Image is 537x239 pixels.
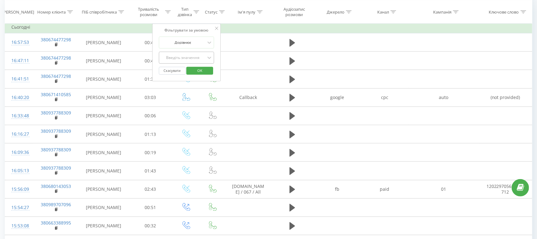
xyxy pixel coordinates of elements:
td: [PERSON_NAME] [79,198,128,217]
td: [PERSON_NAME] [79,107,128,125]
a: 380937788309 [41,128,71,134]
div: 15:53:08 [11,220,27,232]
a: 380937788309 [41,110,71,116]
a: 380937788309 [41,165,71,171]
td: 02:43 [128,180,172,198]
button: OK [187,67,213,75]
div: Тривалість розмови [134,7,164,17]
div: 15:54:27 [11,201,27,214]
td: google [313,88,361,107]
td: (not provided) [479,88,532,107]
td: [PERSON_NAME] [79,70,128,88]
td: 00:48 [128,33,172,52]
div: 16:57:53 [11,36,27,49]
a: 380674477298 [41,37,71,43]
div: Аудіозапис розмови [277,7,312,17]
td: 00:42 [128,52,172,70]
a: 380663388995 [41,220,71,226]
td: auto [409,88,479,107]
div: Ім'я пулу [238,9,255,15]
td: [PERSON_NAME] [79,162,128,180]
td: 03:03 [128,88,172,107]
td: 00:51 [128,198,172,217]
td: [PERSON_NAME] [79,125,128,143]
a: 380680143053 [41,183,71,189]
td: 120229705623730712 [479,180,532,198]
div: Ключове слово [489,9,519,15]
td: fb [313,180,361,198]
div: Статус [205,9,218,15]
td: 00:06 [128,107,172,125]
div: 16:40:20 [11,91,27,104]
div: 16:16:27 [11,128,27,140]
td: [PERSON_NAME] [79,180,128,198]
a: 380674477298 [41,55,71,61]
div: [PERSON_NAME] [2,9,34,15]
td: [PERSON_NAME] [79,52,128,70]
a: 380671410585 [41,91,71,97]
td: paid [361,180,409,198]
div: 16:47:11 [11,55,27,67]
a: 380989707096 [41,201,71,207]
div: 16:05:13 [11,165,27,177]
a: 380937788309 [41,147,71,153]
td: [DOMAIN_NAME] / 067 / All [225,180,271,198]
div: Тип дзвінка [178,7,192,17]
td: Callback [225,88,271,107]
div: Кампанія [433,9,451,15]
div: Фільтрувати за умовою [159,27,214,33]
td: 01 [409,180,479,198]
td: 00:32 [128,217,172,235]
button: Скасувати [159,67,186,75]
div: Введіть значення [161,55,206,60]
td: 01:30 [128,70,172,88]
td: 01:43 [128,162,172,180]
td: [PERSON_NAME] [79,217,128,235]
td: [PERSON_NAME] [79,88,128,107]
span: OK [191,66,209,75]
div: 16:09:36 [11,146,27,159]
td: cpc [361,88,409,107]
td: 01:13 [128,125,172,143]
div: Канал [377,9,389,15]
div: ПІБ співробітника [82,9,117,15]
div: 15:56:09 [11,183,27,195]
div: Джерело [327,9,344,15]
div: 16:41:51 [11,73,27,85]
td: [PERSON_NAME] [79,33,128,52]
div: Номер клієнта [37,9,66,15]
td: 00:19 [128,143,172,162]
div: 16:33:48 [11,110,27,122]
a: 380674477298 [41,73,71,79]
td: [PERSON_NAME] [79,143,128,162]
td: Сьогодні [5,21,532,33]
